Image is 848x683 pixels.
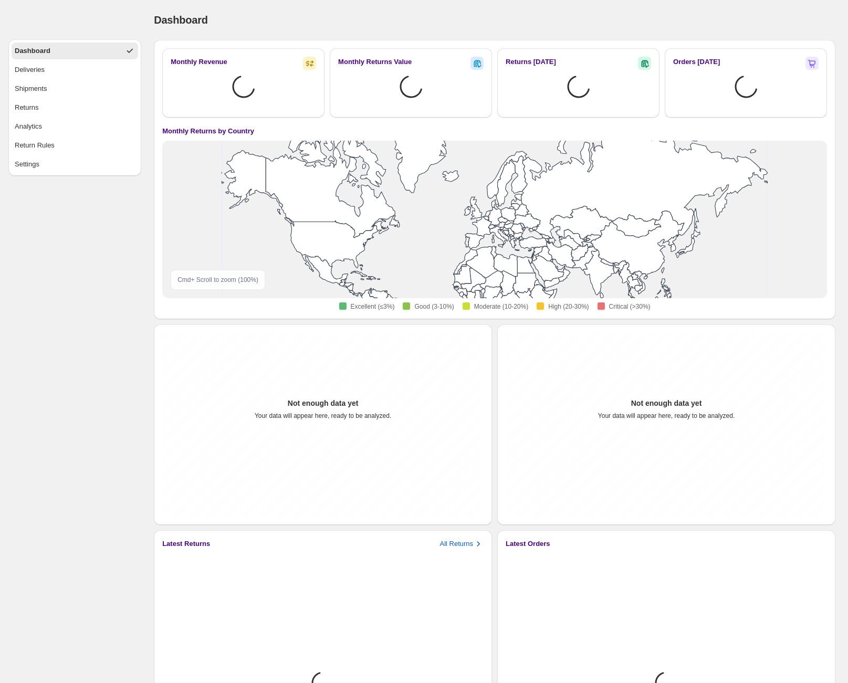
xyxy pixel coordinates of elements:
h3: Latest Returns [162,539,210,549]
button: Analytics [12,118,138,135]
h2: Returns [DATE] [506,57,556,67]
button: Return Rules [12,137,138,154]
div: Cmd + Scroll to zoom ( 100 %) [171,270,265,290]
div: Analytics [15,121,42,132]
div: Returns [15,102,39,113]
button: All Returns [439,539,484,549]
div: Settings [15,159,39,170]
h2: Orders [DATE] [673,57,720,67]
div: Dashboard [15,46,50,56]
h3: Latest Orders [506,539,550,549]
span: Excellent (≤3%) [351,302,395,311]
button: Deliveries [12,61,138,78]
span: Dashboard [154,14,208,26]
h2: Monthly Revenue [171,57,227,67]
div: Shipments [15,83,47,94]
h2: Monthly Returns Value [338,57,412,67]
span: Critical (>30%) [609,302,651,311]
button: Shipments [12,80,138,97]
h3: All Returns [439,539,473,549]
div: Return Rules [15,140,55,151]
div: Deliveries [15,65,45,75]
span: Good (3-10%) [414,302,454,311]
button: Settings [12,156,138,173]
button: Dashboard [12,43,138,59]
button: Returns [12,99,138,116]
span: High (20-30%) [548,302,589,311]
span: Moderate (10-20%) [474,302,528,311]
h4: Monthly Returns by Country [162,126,254,136]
